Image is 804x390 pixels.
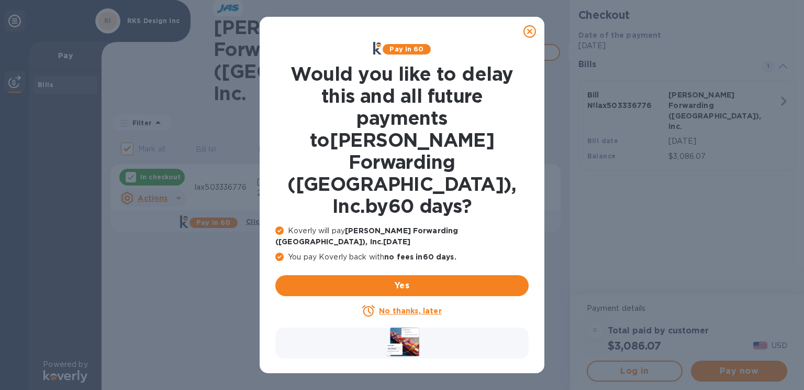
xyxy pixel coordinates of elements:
[384,253,456,261] b: no fees in 60 days .
[275,63,529,217] h1: Would you like to delay this and all future payments to [PERSON_NAME] Forwarding ([GEOGRAPHIC_DAT...
[275,252,529,263] p: You pay Koverly back with
[379,307,441,315] u: No thanks, later
[389,45,423,53] b: Pay in 60
[275,275,529,296] button: Yes
[275,225,529,247] p: Koverly will pay
[275,226,458,246] b: [PERSON_NAME] Forwarding ([GEOGRAPHIC_DATA]), Inc. [DATE]
[284,279,520,292] span: Yes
